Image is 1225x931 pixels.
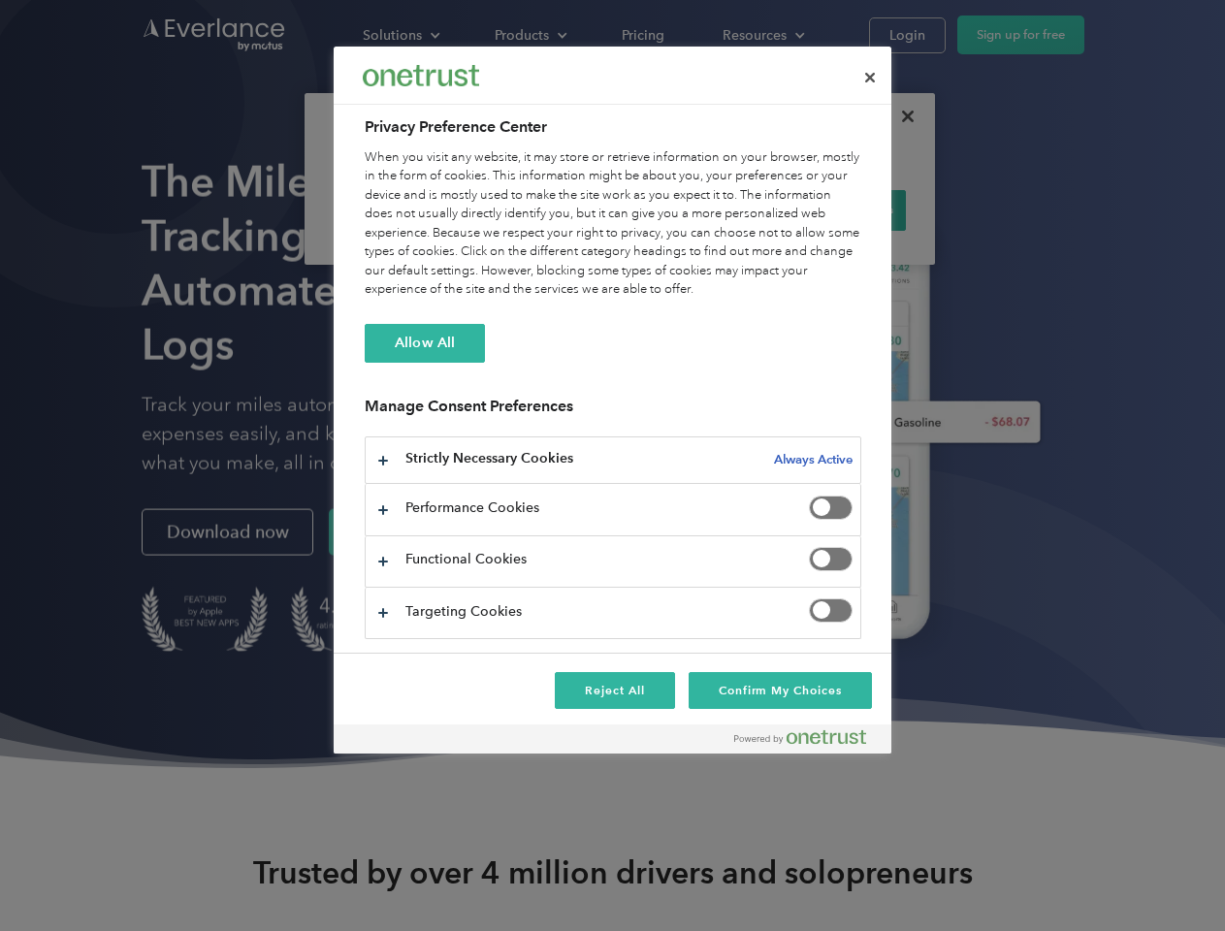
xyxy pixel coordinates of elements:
[734,729,866,745] img: Powered by OneTrust Opens in a new Tab
[365,148,861,300] div: When you visit any website, it may store or retrieve information on your browser, mostly in the f...
[849,56,891,99] button: Close
[555,672,675,709] button: Reject All
[689,672,872,709] button: Confirm My Choices
[365,324,485,363] button: Allow All
[334,47,891,754] div: Preference center
[363,56,479,95] div: Everlance
[363,65,479,85] img: Everlance
[334,47,891,754] div: Privacy Preference Center
[734,729,882,754] a: Powered by OneTrust Opens in a new Tab
[365,397,861,427] h3: Manage Consent Preferences
[365,115,861,139] h2: Privacy Preference Center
